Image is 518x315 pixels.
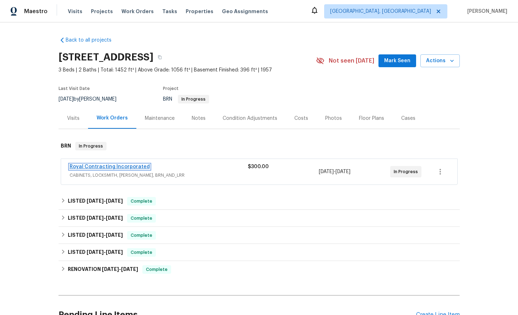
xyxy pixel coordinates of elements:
span: Geo Assignments [222,8,268,15]
span: Maestro [24,8,48,15]
span: - [319,168,350,175]
div: LISTED [DATE]-[DATE]Complete [59,193,460,210]
button: Mark Seen [378,54,416,68]
button: Copy Address [153,51,166,64]
span: [DATE] [106,233,123,237]
span: In Progress [394,168,421,175]
span: Complete [128,198,155,205]
div: LISTED [DATE]-[DATE]Complete [59,227,460,244]
span: - [87,198,123,203]
span: [DATE] [336,169,350,174]
span: [DATE] [87,233,104,237]
h6: LISTED [68,214,123,223]
span: Not seen [DATE] [329,57,374,64]
div: LISTED [DATE]-[DATE]Complete [59,210,460,227]
span: Mark Seen [384,57,410,65]
span: [GEOGRAPHIC_DATA], [GEOGRAPHIC_DATA] [330,8,431,15]
span: - [87,233,123,237]
span: - [102,267,138,272]
span: [DATE] [106,215,123,220]
span: Projects [91,8,113,15]
div: Visits [67,115,80,122]
div: Costs [294,115,308,122]
span: Project [163,86,179,91]
span: CABINETS, LOCKSMITH, [PERSON_NAME], BRN_AND_LRR [70,172,248,179]
h6: LISTED [68,248,123,257]
span: [DATE] [102,267,119,272]
span: [PERSON_NAME] [464,8,507,15]
div: Condition Adjustments [223,115,277,122]
button: Actions [420,54,460,68]
span: [DATE] [106,198,123,203]
span: Complete [128,215,155,222]
span: In Progress [179,97,208,101]
div: Work Orders [97,114,128,122]
h2: [STREET_ADDRESS] [59,54,153,61]
span: Complete [128,232,155,239]
span: [DATE] [59,97,73,102]
span: Properties [186,8,213,15]
h6: BRN [61,142,71,150]
span: Complete [128,249,155,256]
span: [DATE] [319,169,334,174]
div: Photos [325,115,342,122]
span: 3 Beds | 2 Baths | Total: 1452 ft² | Above Grade: 1056 ft² | Basement Finished: 396 ft² | 1957 [59,66,316,74]
h6: LISTED [68,197,123,205]
span: Visits [68,8,82,15]
span: [DATE] [121,267,138,272]
span: [DATE] [87,215,104,220]
div: by [PERSON_NAME] [59,95,125,103]
span: Tasks [162,9,177,14]
span: [DATE] [87,250,104,255]
div: RENOVATION [DATE]-[DATE]Complete [59,261,460,278]
h6: RENOVATION [68,265,138,274]
span: - [87,215,123,220]
span: Work Orders [121,8,154,15]
span: [DATE] [87,198,104,203]
span: Actions [426,57,454,65]
a: Royal Contracting Incorporated [70,164,150,169]
div: Floor Plans [359,115,384,122]
span: - [87,250,123,255]
div: Maintenance [145,115,175,122]
span: BRN [163,97,209,102]
h6: LISTED [68,231,123,240]
div: BRN In Progress [59,135,460,157]
a: Back to all projects [59,37,127,44]
div: Cases [401,115,415,122]
div: LISTED [DATE]-[DATE]Complete [59,244,460,261]
span: $300.00 [248,164,269,169]
span: [DATE] [106,250,123,255]
span: In Progress [76,143,106,150]
span: Last Visit Date [59,86,90,91]
span: Complete [143,266,170,273]
div: Notes [192,115,206,122]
